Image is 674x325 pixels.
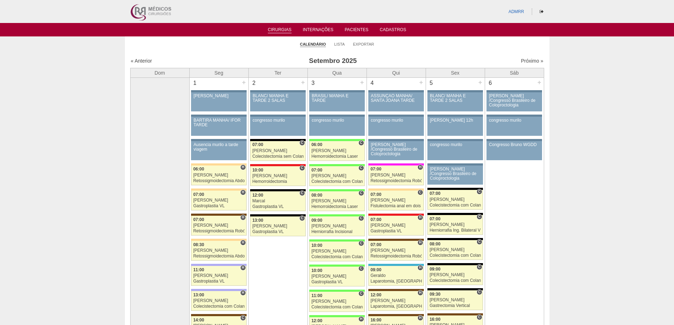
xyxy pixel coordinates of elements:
div: Key: Santa Joana [368,289,424,291]
span: 06:00 [311,142,322,147]
span: 16:00 [370,318,381,323]
div: Key: Brasil [309,139,364,141]
div: BLANC/ MANHÃ E TARDE 2 SALAS [253,94,303,103]
div: ASSUNÇÃO MANHÃ/ SANTA JOANA TARDE [371,94,421,103]
div: Key: Blanc [427,188,483,190]
a: BLANC/ MANHÃ E TARDE 2 SALAS [427,92,483,111]
div: [PERSON_NAME] 12h [430,118,480,123]
a: C 13:00 [PERSON_NAME] Gastroplastia VL [250,216,305,236]
div: Key: Bartira [191,239,246,241]
span: 12:00 [252,193,263,198]
div: Colecistectomia com Colangiografia VL [430,203,481,208]
a: H 11:00 [PERSON_NAME] Gastroplastia VL [191,266,246,286]
a: H 07:00 [PERSON_NAME] Retossigmoidectomia Robótica [191,216,246,236]
div: congresso murilo [312,118,362,123]
div: Key: Blanc [250,189,305,191]
a: H 09:00 Geraldo Laparotomia, [GEOGRAPHIC_DATA], Drenagem, Bridas VL [368,266,424,286]
div: [PERSON_NAME] [430,248,481,252]
span: Hospital [240,240,246,245]
div: Ausencia murilo a tarde viagem [194,143,244,152]
a: Congresso Bruno WGDD [486,141,542,160]
span: 08:00 [311,193,322,198]
div: Key: Blanc [427,238,483,240]
a: H 07:00 [PERSON_NAME] Retossigmoidectomia Robótica [368,166,424,185]
div: Key: Pro Matre [368,163,424,166]
div: Key: Brasil [309,214,364,216]
a: congresso murilo [486,117,542,136]
div: [PERSON_NAME] [370,223,422,228]
div: [PERSON_NAME] [311,224,363,228]
a: C 07:00 [PERSON_NAME] Fistulectomia anal em dois tempos [368,191,424,210]
span: Consultório [358,291,364,296]
i: Sair [540,10,543,14]
a: H 07:00 [PERSON_NAME] Gastroplastia VL [368,216,424,236]
a: congresso murilo [368,117,424,136]
a: H 08:30 [PERSON_NAME] Retossigmoidectomia Abdominal VL [191,241,246,261]
span: Consultório [299,190,305,196]
div: Gastroplastia VL [311,280,363,284]
span: 07:00 [370,217,381,222]
div: [PERSON_NAME] /Congresso Brasileiro de Coloproctologia [430,167,480,181]
div: [PERSON_NAME] /Congresso Brasileiro de Coloproctologia [371,143,421,157]
span: 14:00 [193,318,204,323]
div: Retossigmoidectomia Abdominal VL [193,254,244,259]
div: Colecistectomia sem Colangiografia VL [252,154,304,159]
div: 5 [426,78,437,88]
a: « Anterior [131,58,152,64]
span: Consultório [299,140,305,146]
span: Hospital [417,164,423,170]
div: Key: Aviso [427,139,483,141]
div: Key: Santa Joana [191,214,246,216]
a: H 06:00 [PERSON_NAME] Retossigmoidectomia Abdominal VL [191,166,246,185]
div: Key: Aviso [368,115,424,117]
div: Colecistectomia com Colangiografia VL [311,255,363,259]
a: C 08:00 [PERSON_NAME] Hemorroidectomia Laser [309,191,364,211]
span: Hospital [417,265,423,271]
span: Consultório [477,314,482,320]
span: 08:00 [430,242,440,246]
span: 08:30 [193,242,204,247]
div: Key: Santa Joana [368,314,424,316]
a: BRASIL/ MANHÃ E TARDE [309,92,364,111]
span: 11:00 [311,293,322,298]
div: [PERSON_NAME] [252,149,304,153]
div: Key: Santa Joana [368,239,424,241]
div: Herniorrafia Incisional [311,230,363,234]
span: Consultório [358,165,364,171]
div: [PERSON_NAME] [430,222,481,227]
a: [PERSON_NAME] /Congresso Brasileiro de Coloproctologia [486,92,542,111]
span: 07:00 [370,242,381,247]
a: BLANC/ MANHÃ E TARDE 2 SALAS [250,92,305,111]
div: Retossigmoidectomia Robótica [370,179,422,183]
span: 10:00 [252,168,263,173]
a: Lista [334,42,345,47]
div: Gastroplastia VL [193,279,244,284]
span: 12:00 [370,292,381,297]
a: C 07:00 [PERSON_NAME] Colecistectomia com Colangiografia VL [309,166,364,186]
span: Hospital [417,215,423,220]
div: [PERSON_NAME] [370,198,422,203]
a: Cadastros [380,27,406,34]
div: Colecistectomia com Colangiografia VL [193,304,244,309]
a: ASSUNÇÃO MANHÃ/ SANTA JOANA TARDE [368,92,424,111]
div: [PERSON_NAME] [193,298,244,303]
span: 07:00 [193,217,204,222]
div: BARTIRA MANHÃ/ IFOR TARDE [194,118,244,127]
a: C 11:00 [PERSON_NAME] Colecistectomia com Colangiografia VL [309,292,364,312]
span: Hospital [417,290,423,296]
div: Gastroplastia VL [193,204,244,208]
div: Key: Aviso [191,115,246,117]
span: 07:00 [311,168,322,173]
div: + [536,78,542,87]
div: Hemorroidectomia Laser [311,204,363,209]
div: Congresso Bruno WGDD [489,143,540,147]
div: Key: Assunção [250,164,305,166]
div: Colecistectomia com Colangiografia VL [311,179,363,184]
a: Internações [303,27,334,34]
a: [PERSON_NAME] /Congresso Brasileiro de Coloproctologia [427,166,483,185]
a: Cirurgias [268,27,292,33]
div: Key: Neomater [368,264,424,266]
span: Consultório [358,266,364,271]
a: C 10:00 [PERSON_NAME] Hemorroidectomia [250,166,305,186]
a: Calendário [300,42,326,47]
